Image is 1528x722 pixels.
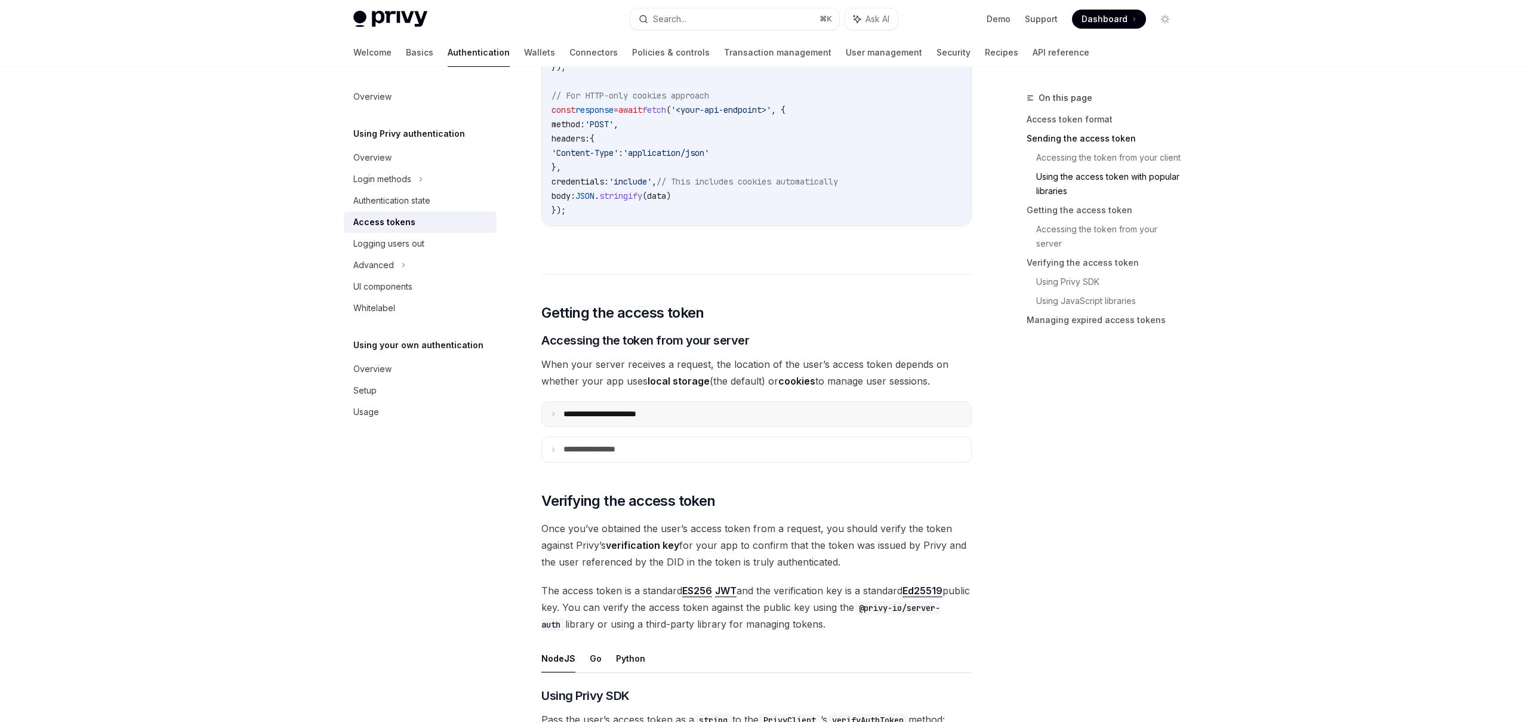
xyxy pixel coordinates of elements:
[614,105,618,115] span: =
[936,38,971,67] a: Security
[618,148,623,158] span: :
[353,193,430,208] div: Authentication state
[569,38,618,67] a: Connectors
[653,12,686,26] div: Search...
[541,491,715,511] span: Verifying the access token
[1036,148,1184,167] a: Accessing the token from your client
[353,383,377,398] div: Setup
[1027,253,1184,272] a: Verifying the access token
[541,582,972,632] span: The access token is a standard and the verification key is a standard public key. You can verify ...
[846,38,922,67] a: User management
[594,191,599,201] span: .
[541,520,972,570] span: Once you’ve obtained the user’s access token from a request, you should verify the token against ...
[1036,220,1184,253] a: Accessing the token from your server
[344,380,497,401] a: Setup
[344,233,497,254] a: Logging users out
[1027,201,1184,220] a: Getting the access token
[657,176,838,187] span: // This includes cookies automatically
[614,119,618,130] span: ,
[541,303,704,322] span: Getting the access token
[682,585,712,597] a: ES256
[642,191,647,201] span: (
[541,687,630,704] span: Using Privy SDK
[671,105,771,115] span: '<your-api-endpoint>'
[845,8,898,30] button: Ask AI
[1082,13,1127,25] span: Dashboard
[865,13,889,25] span: Ask AI
[524,38,555,67] a: Wallets
[541,332,749,349] span: Accessing the token from your server
[552,162,561,173] span: },
[344,147,497,168] a: Overview
[353,301,395,315] div: Whitelabel
[1036,291,1184,311] a: Using JavaScript libraries
[353,215,415,229] div: Access tokens
[344,358,497,380] a: Overview
[987,13,1011,25] a: Demo
[575,105,614,115] span: response
[353,405,379,419] div: Usage
[552,133,590,144] span: headers:
[652,176,657,187] span: ,
[590,133,594,144] span: {
[1027,311,1184,330] a: Managing expired access tokens
[648,375,710,387] strong: local storage
[353,11,427,27] img: light logo
[552,205,566,216] span: });
[985,38,1018,67] a: Recipes
[642,105,666,115] span: fetch
[666,105,671,115] span: (
[771,105,785,115] span: , {
[1025,13,1058,25] a: Support
[724,38,831,67] a: Transaction management
[630,8,839,30] button: Search...⌘K
[353,258,394,272] div: Advanced
[1027,110,1184,129] a: Access token format
[575,191,594,201] span: JSON
[590,644,602,672] button: Go
[353,172,411,186] div: Login methods
[448,38,510,67] a: Authentication
[406,38,433,67] a: Basics
[820,14,832,24] span: ⌘ K
[344,190,497,211] a: Authentication state
[599,191,642,201] span: stringify
[353,236,424,251] div: Logging users out
[609,176,652,187] span: 'include'
[552,119,585,130] span: method:
[353,90,392,104] div: Overview
[353,38,392,67] a: Welcome
[1039,91,1092,105] span: On this page
[552,191,575,201] span: body:
[552,62,566,72] span: });
[616,644,645,672] button: Python
[552,148,618,158] span: 'Content-Type'
[623,148,709,158] span: 'application/json'
[353,150,392,165] div: Overview
[632,38,710,67] a: Policies & controls
[541,601,940,631] code: @privy-io/server-auth
[344,86,497,107] a: Overview
[902,585,942,597] a: Ed25519
[778,375,815,387] strong: cookies
[1156,10,1175,29] button: Toggle dark mode
[552,90,709,101] span: // For HTTP-only cookies approach
[1036,272,1184,291] a: Using Privy SDK
[1036,167,1184,201] a: Using the access token with popular libraries
[344,276,497,297] a: UI components
[552,105,575,115] span: const
[353,127,465,141] h5: Using Privy authentication
[1033,38,1089,67] a: API reference
[344,297,497,319] a: Whitelabel
[344,211,497,233] a: Access tokens
[353,279,412,294] div: UI components
[1072,10,1146,29] a: Dashboard
[552,176,609,187] span: credentials:
[353,338,483,352] h5: Using your own authentication
[1027,129,1184,148] a: Sending the access token
[715,585,737,597] a: JWT
[541,644,575,672] button: NodeJS
[541,356,972,389] span: When your server receives a request, the location of the user’s access token depends on whether y...
[647,191,666,201] span: data
[666,191,671,201] span: )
